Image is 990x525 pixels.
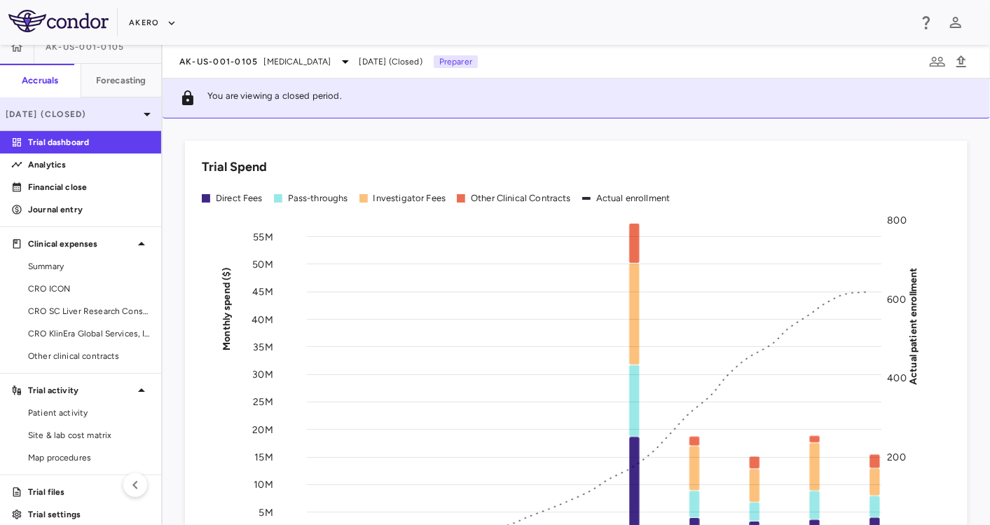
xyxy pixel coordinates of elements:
div: Investigator Fees [373,192,446,205]
p: You are viewing a closed period. [207,90,342,107]
p: Analytics [28,158,150,171]
span: AK-US-001-0105 [46,41,125,53]
div: Direct Fees [216,192,263,205]
tspan: 35M [254,341,273,353]
span: Map procedures [28,451,150,464]
p: Trial dashboard [28,136,150,149]
p: Trial activity [28,384,133,397]
span: Other clinical contracts [28,350,150,362]
h6: Accruals [22,74,58,87]
tspan: 5M [259,507,273,519]
tspan: 600 [888,293,907,305]
tspan: 40M [252,313,273,325]
span: Patient activity [28,407,150,419]
p: Journal entry [28,203,150,216]
p: Trial settings [28,508,150,521]
tspan: 50M [253,259,273,271]
p: Preparer [434,55,478,68]
tspan: 10M [254,479,273,491]
tspan: 400 [888,372,907,384]
div: Pass-throughs [288,192,348,205]
tspan: 20M [253,424,273,436]
tspan: 25M [254,397,273,409]
tspan: 30M [253,369,273,381]
tspan: Actual patient enrollment [909,267,921,385]
p: Trial files [28,486,150,498]
span: CRO ICON [28,282,150,295]
h6: Trial Spend [202,158,267,177]
tspan: 200 [888,451,907,463]
div: Other Clinical Contracts [471,192,571,205]
tspan: 55M [254,231,273,243]
span: [MEDICAL_DATA] [264,55,331,68]
span: CRO KlinEra Global Services, Inc [28,327,150,340]
tspan: Monthly spend ($) [221,267,233,350]
h6: Forecasting [96,74,146,87]
span: Summary [28,260,150,273]
button: Akero [129,12,176,34]
span: AK-US-001-0105 [179,56,259,67]
tspan: 45M [253,286,273,298]
tspan: 15M [255,451,273,463]
img: logo-full-BYUhSk78.svg [8,10,109,32]
span: [DATE] (Closed) [359,55,422,68]
p: [DATE] (Closed) [6,108,139,121]
span: Site & lab cost matrix [28,429,150,442]
p: Clinical expenses [28,238,133,250]
tspan: 800 [888,214,907,226]
p: Financial close [28,181,150,193]
span: CRO SC Liver Research Consortium LLC [28,305,150,318]
div: Actual enrollment [596,192,671,205]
